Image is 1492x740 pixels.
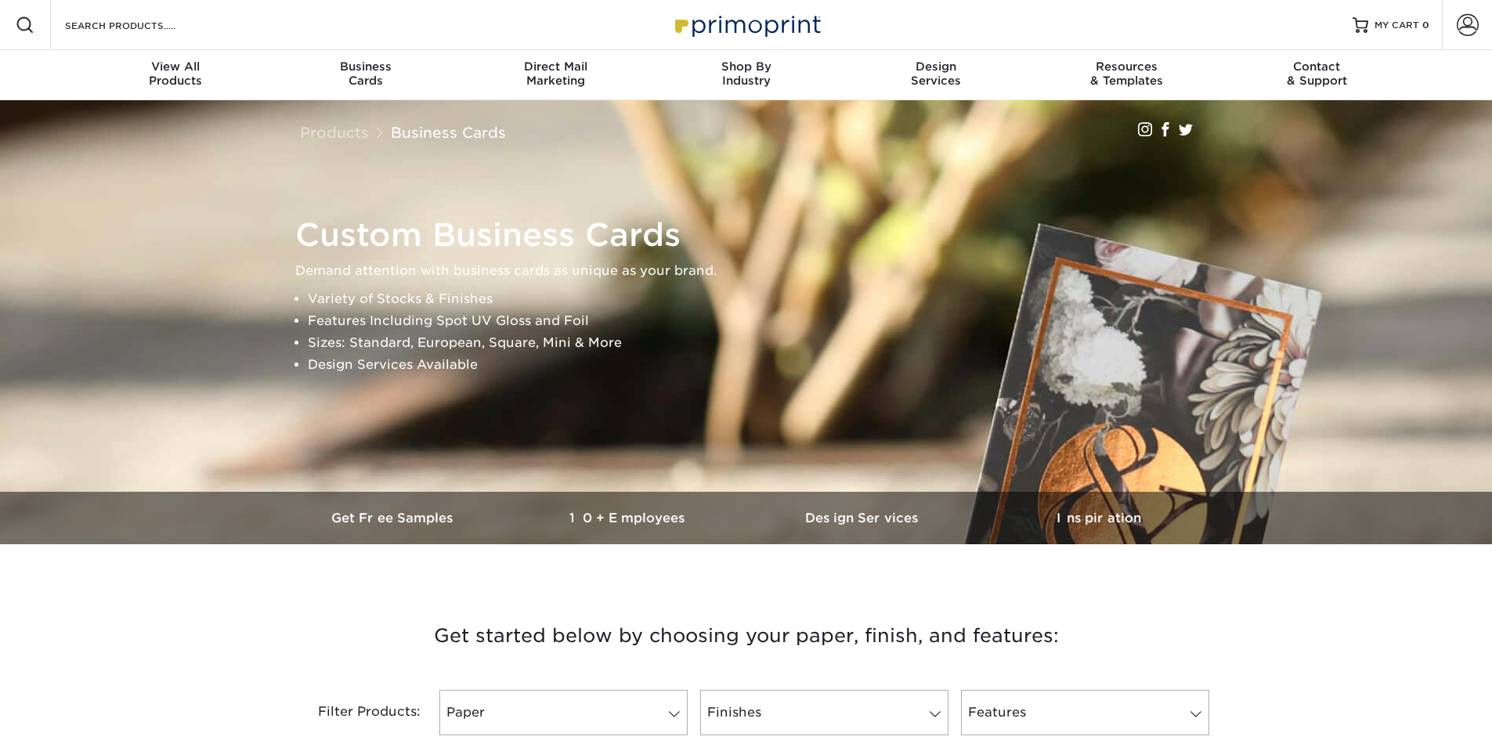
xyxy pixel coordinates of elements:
[270,50,461,100] a: BusinessCards
[981,492,1216,544] a: Inspiration
[1031,50,1222,100] a: Resources& Templates
[288,601,1205,671] h3: Get started below by choosing your paper, finish, and features:
[308,288,1212,310] li: Variety of Stocks & Finishes
[81,60,271,88] div: Products
[63,16,216,34] input: SEARCH PRODUCTS.....
[1031,60,1222,88] div: & Templates
[276,690,433,735] div: Filter Products:
[1222,60,1412,88] div: & Support
[439,690,688,735] a: Paper
[511,511,746,525] h3: 10+ Employees
[270,60,461,88] div: Cards
[511,492,746,544] a: 10+ Employees
[1031,60,1222,74] span: Resources
[1422,20,1429,31] span: 0
[651,60,841,88] div: Industry
[841,60,1031,74] span: Design
[668,8,825,42] img: Primoprint
[841,50,1031,100] a: DesignServices
[391,124,506,141] a: Business Cards
[961,690,1209,735] a: Features
[746,511,981,525] h3: Design Services
[295,216,1212,254] h1: Custom Business Cards
[276,511,511,525] h3: Get Free Samples
[981,511,1216,525] h3: Inspiration
[461,50,651,100] a: Direct MailMarketing
[461,60,651,74] span: Direct Mail
[461,60,651,88] div: Marketing
[700,690,948,735] a: Finishes
[651,60,841,74] span: Shop By
[308,332,1212,354] li: Sizes: Standard, European, Square, Mini & More
[1222,50,1412,100] a: Contact& Support
[651,50,841,100] a: Shop ByIndustry
[841,60,1031,88] div: Services
[81,60,271,74] span: View All
[276,492,511,544] a: Get Free Samples
[308,310,1212,332] li: Features Including Spot UV Gloss and Foil
[81,50,271,100] a: View AllProducts
[1222,60,1412,74] span: Contact
[746,492,981,544] a: Design Services
[300,124,369,141] a: Products
[270,60,461,74] span: Business
[1375,19,1419,32] span: MY CART
[308,354,1212,376] li: Design Services Available
[295,260,1212,282] p: Demand attention with business cards as unique as your brand.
